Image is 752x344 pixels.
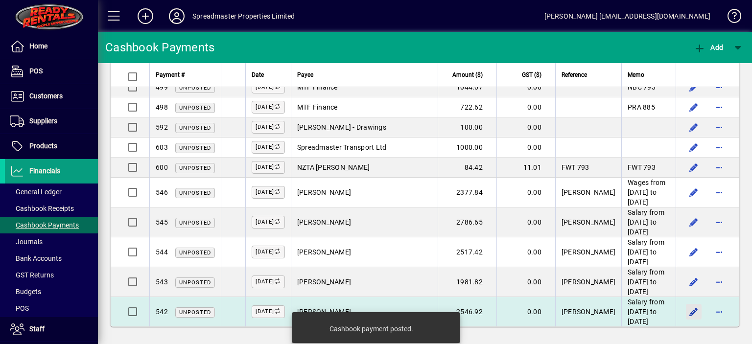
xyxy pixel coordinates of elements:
[156,83,168,91] span: 499
[438,77,496,97] td: 1044.07
[496,138,555,158] td: 0.00
[156,143,168,151] span: 603
[179,125,211,131] span: Unposted
[179,165,211,171] span: Unposted
[179,145,211,151] span: Unposted
[156,123,168,131] span: 592
[156,163,168,171] span: 600
[686,119,702,135] button: Edit
[628,268,664,296] span: Salary from [DATE] to [DATE]
[686,139,702,155] button: Edit
[252,246,285,258] label: [DATE]
[179,279,211,286] span: Unposted
[452,69,483,80] span: Amount ($)
[130,7,161,25] button: Add
[711,304,727,320] button: More options
[252,305,285,318] label: [DATE]
[5,109,98,134] a: Suppliers
[156,218,168,226] span: 545
[10,238,43,246] span: Journals
[29,42,47,50] span: Home
[496,207,555,237] td: 0.00
[179,220,211,226] span: Unposted
[29,117,57,125] span: Suppliers
[628,69,644,80] span: Memo
[5,300,98,317] a: POS
[711,119,727,135] button: More options
[297,69,432,80] div: Payee
[156,103,168,111] span: 498
[29,167,60,175] span: Financials
[156,308,168,316] span: 542
[5,233,98,250] a: Journals
[544,8,710,24] div: [PERSON_NAME] [EMAIL_ADDRESS][DOMAIN_NAME]
[438,117,496,138] td: 100.00
[161,7,192,25] button: Profile
[10,221,79,229] span: Cashbook Payments
[252,121,285,134] label: [DATE]
[686,244,702,260] button: Edit
[496,297,555,326] td: 0.00
[5,183,98,200] a: General Ledger
[297,123,386,131] span: [PERSON_NAME] - Drawings
[10,188,62,196] span: General Ledger
[297,218,351,226] span: [PERSON_NAME]
[522,69,541,80] span: GST ($)
[297,163,370,171] span: NZTA [PERSON_NAME]
[252,275,285,288] label: [DATE]
[438,207,496,237] td: 2786.65
[252,69,285,80] div: Date
[5,317,98,342] a: Staff
[179,105,211,111] span: Unposted
[686,214,702,230] button: Edit
[297,103,338,111] span: MTF Finance
[252,69,264,80] span: Date
[179,250,211,256] span: Unposted
[297,248,351,256] span: [PERSON_NAME]
[628,163,656,171] span: FWT 793
[156,188,168,196] span: 546
[628,103,655,111] span: PRA 885
[438,138,496,158] td: 1000.00
[711,184,727,200] button: More options
[5,84,98,109] a: Customers
[156,248,168,256] span: 544
[5,217,98,233] a: Cashbook Payments
[252,186,285,199] label: [DATE]
[628,69,670,80] div: Memo
[179,309,211,316] span: Unposted
[438,297,496,326] td: 2546.92
[297,83,338,91] span: MTF Finance
[496,158,555,178] td: 11.01
[694,44,723,51] span: Add
[329,324,413,334] div: Cashbook payment posted.
[691,39,726,56] button: Add
[5,134,98,159] a: Products
[686,160,702,175] button: Edit
[628,298,664,325] span: Salary from [DATE] to [DATE]
[711,99,727,115] button: More options
[503,69,550,80] div: GST ($)
[628,238,664,266] span: Salary from [DATE] to [DATE]
[297,278,351,286] span: [PERSON_NAME]
[10,304,29,312] span: POS
[438,97,496,117] td: 722.62
[156,278,168,286] span: 543
[562,188,615,196] span: [PERSON_NAME]
[720,2,740,34] a: Knowledge Base
[628,208,664,236] span: Salary from [DATE] to [DATE]
[438,158,496,178] td: 84.42
[297,143,387,151] span: Spreadmaster Transport Ltd
[711,139,727,155] button: More options
[5,34,98,59] a: Home
[29,67,43,75] span: POS
[29,325,45,333] span: Staff
[496,117,555,138] td: 0.00
[438,237,496,267] td: 2517.42
[10,288,41,296] span: Budgets
[711,274,727,290] button: More options
[711,214,727,230] button: More options
[10,271,54,279] span: GST Returns
[562,308,615,316] span: [PERSON_NAME]
[562,218,615,226] span: [PERSON_NAME]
